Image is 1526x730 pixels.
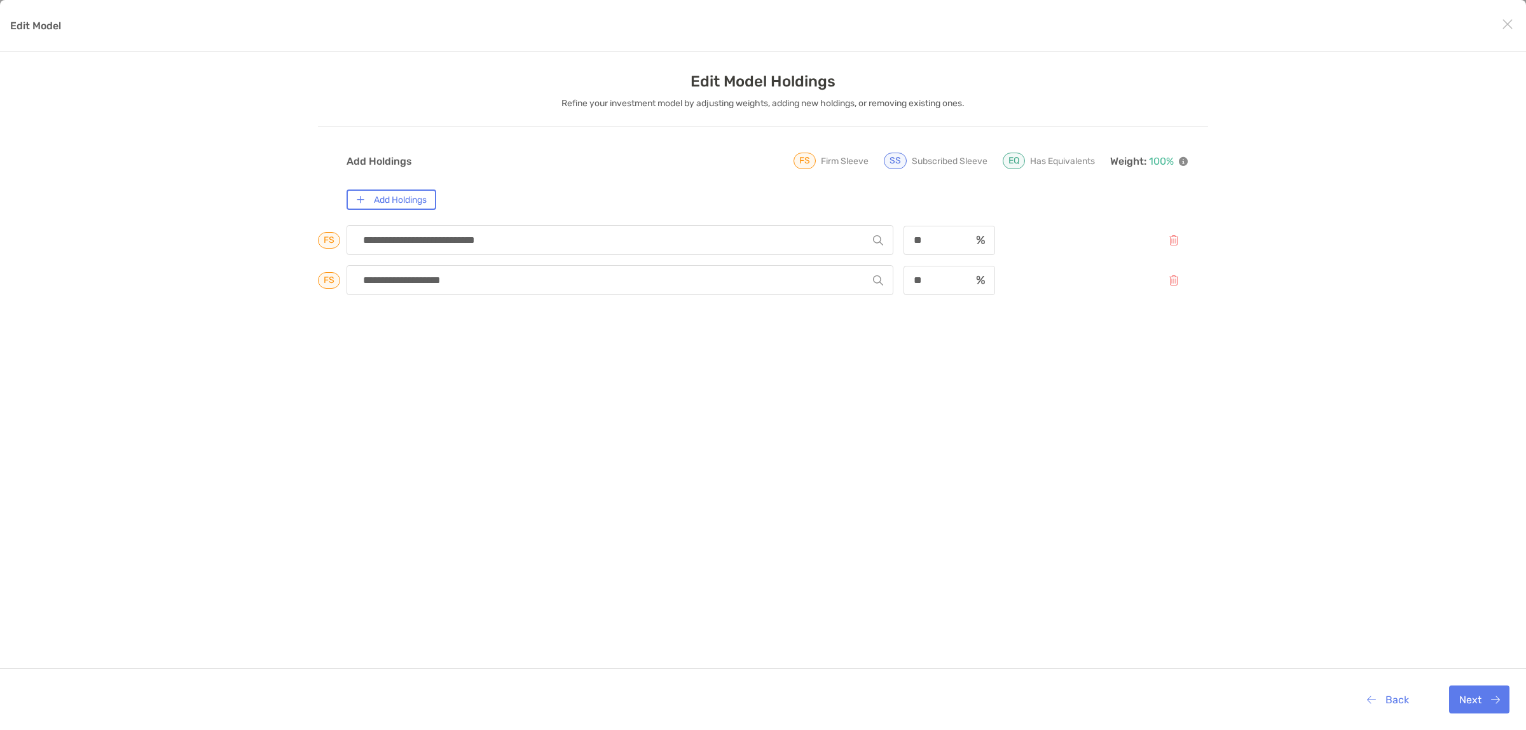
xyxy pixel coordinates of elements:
[324,236,334,245] p: FS
[1149,155,1174,167] span: 100 %
[561,95,965,111] p: Refine your investment model by adjusting weights, adding new holdings, or removing existing ones.
[1498,15,1517,34] button: Close modal
[10,18,61,34] p: Edit Model
[1008,156,1019,165] p: EQ
[1110,153,1188,169] p: Weight:
[347,153,412,169] p: Add Holdings
[890,156,901,165] p: SS
[1449,685,1509,713] button: Next
[1030,153,1095,169] p: Has Equivalents
[1357,685,1419,713] button: Back
[912,153,987,169] p: Subscribed Sleeve
[873,275,883,286] img: Search Icon
[691,72,835,90] h3: Edit Model Holdings
[976,275,985,285] img: input icon
[976,235,985,245] img: input icon
[799,156,810,165] p: FS
[324,276,334,285] p: FS
[347,189,436,210] button: Add Holdings
[821,153,869,169] p: Firm Sleeve
[873,235,883,245] img: Search Icon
